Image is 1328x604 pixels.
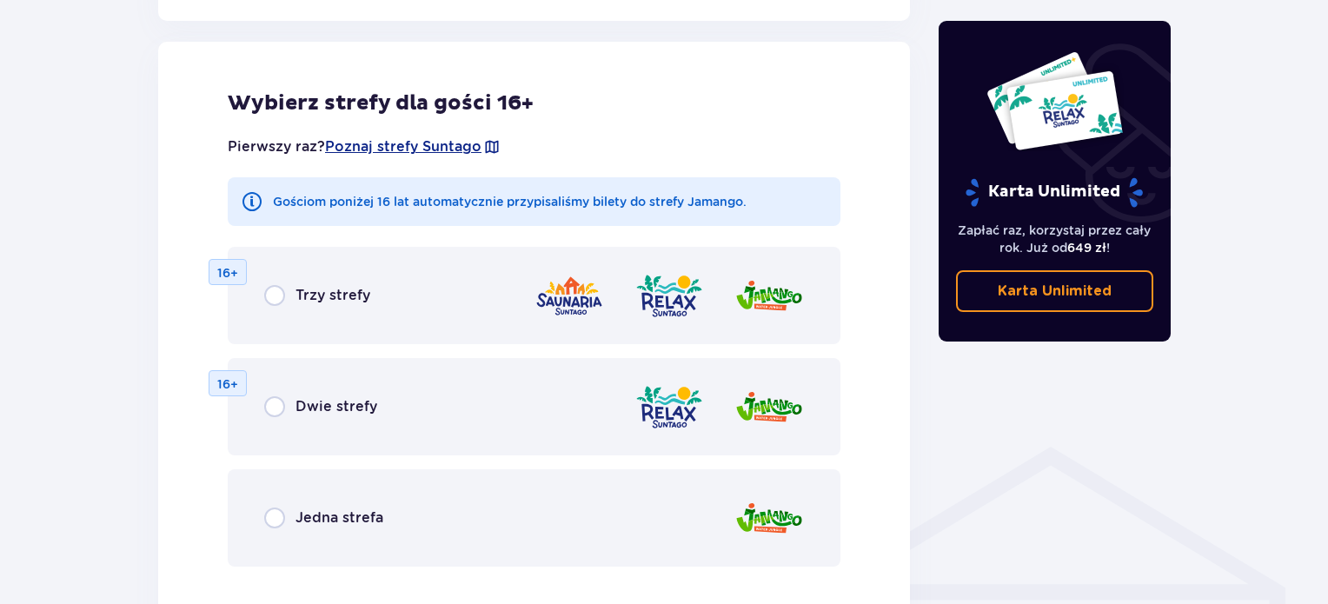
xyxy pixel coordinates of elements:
p: Karta Unlimited [964,177,1145,208]
a: Karta Unlimited [956,270,1154,312]
span: Trzy strefy [295,286,370,305]
span: 649 zł [1067,241,1106,255]
img: Saunaria [535,271,604,321]
span: Jedna strefa [295,508,383,528]
img: Dwie karty całoroczne do Suntago z napisem 'UNLIMITED RELAX', na białym tle z tropikalnymi liśćmi... [986,50,1124,151]
img: Relax [634,271,704,321]
img: Relax [634,382,704,432]
img: Jamango [734,382,804,432]
a: Poznaj strefy Suntago [325,137,481,156]
p: Karta Unlimited [998,282,1112,301]
span: Dwie strefy [295,397,377,416]
p: Pierwszy raz? [228,137,501,156]
img: Jamango [734,494,804,543]
p: Gościom poniżej 16 lat automatycznie przypisaliśmy bilety do strefy Jamango. [273,193,747,210]
p: 16+ [217,375,238,393]
p: Zapłać raz, korzystaj przez cały rok. Już od ! [956,222,1154,256]
h2: Wybierz strefy dla gości 16+ [228,90,840,116]
p: 16+ [217,264,238,282]
img: Jamango [734,271,804,321]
